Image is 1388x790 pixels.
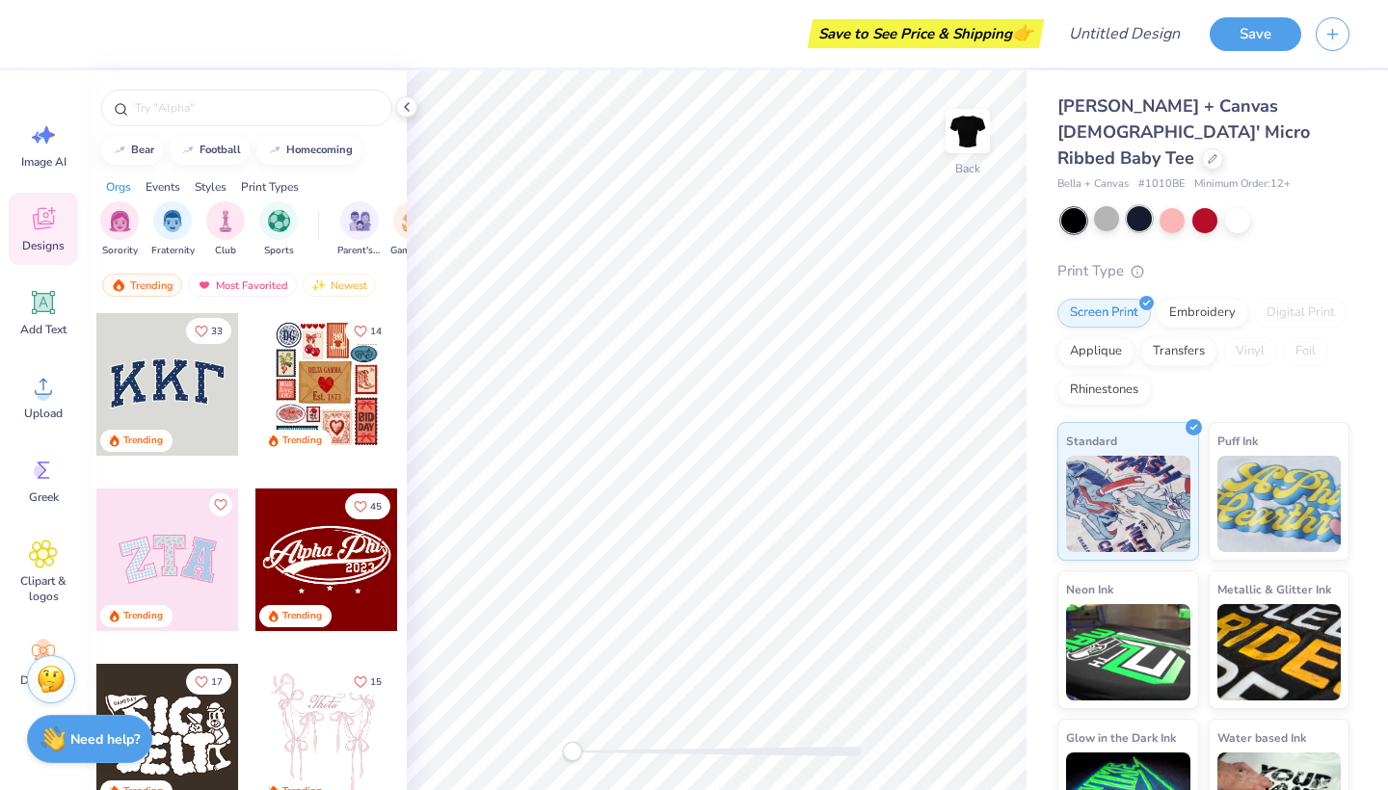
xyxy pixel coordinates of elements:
[349,210,371,232] img: Parent's Weekend Image
[311,278,327,292] img: newest.gif
[259,201,298,258] div: filter for Sports
[1138,176,1185,193] span: # 1010BE
[370,327,382,336] span: 14
[1217,431,1258,451] span: Puff Ink
[1217,579,1331,599] span: Metallic & Glitter Ink
[1066,727,1176,748] span: Glow in the Dark Ink
[303,274,376,297] div: Newest
[100,201,139,258] button: filter button
[370,677,382,687] span: 15
[1057,260,1349,282] div: Print Type
[206,201,245,258] div: filter for Club
[1066,604,1190,700] img: Neon Ink
[195,178,227,196] div: Styles
[282,434,322,448] div: Trending
[151,201,195,258] div: filter for Fraternity
[1140,337,1217,366] div: Transfers
[259,201,298,258] button: filter button
[101,136,163,165] button: bear
[1057,299,1151,328] div: Screen Print
[133,98,380,118] input: Try "Alpha"
[123,609,163,623] div: Trending
[1057,94,1310,170] span: [PERSON_NAME] + Canvas [DEMOGRAPHIC_DATA]' Micro Ribbed Baby Tee
[102,244,138,258] span: Sorority
[131,145,154,155] div: bear
[20,672,67,688] span: Decorate
[948,112,987,150] img: Back
[1057,337,1134,366] div: Applique
[345,669,390,695] button: Like
[112,145,127,156] img: trend_line.gif
[24,406,63,421] span: Upload
[20,322,67,337] span: Add Text
[1210,17,1301,51] button: Save
[390,201,435,258] div: filter for Game Day
[267,145,282,156] img: trend_line.gif
[170,136,250,165] button: football
[215,244,236,258] span: Club
[111,278,126,292] img: trending.gif
[151,244,195,258] span: Fraternity
[563,742,582,761] div: Accessibility label
[345,493,390,519] button: Like
[186,669,231,695] button: Like
[1012,21,1033,44] span: 👉
[370,502,382,512] span: 45
[256,136,361,165] button: homecoming
[345,318,390,344] button: Like
[1057,376,1151,405] div: Rhinestones
[264,244,294,258] span: Sports
[146,178,180,196] div: Events
[1254,299,1348,328] div: Digital Print
[100,201,139,258] div: filter for Sorority
[337,244,382,258] span: Parent's Weekend
[197,278,212,292] img: most_fav.gif
[1066,431,1117,451] span: Standard
[206,201,245,258] button: filter button
[200,145,241,155] div: football
[402,210,424,232] img: Game Day Image
[390,201,435,258] button: filter button
[22,238,65,253] span: Designs
[102,274,182,297] div: Trending
[282,609,322,623] div: Trending
[21,154,67,170] span: Image AI
[211,327,223,336] span: 33
[1217,727,1306,748] span: Water based Ink
[123,434,163,448] div: Trending
[1157,299,1248,328] div: Embroidery
[1283,337,1328,366] div: Foil
[211,677,223,687] span: 17
[1057,176,1129,193] span: Bella + Canvas
[180,145,196,156] img: trend_line.gif
[337,201,382,258] div: filter for Parent's Weekend
[268,210,290,232] img: Sports Image
[70,730,140,749] strong: Need help?
[1194,176,1291,193] span: Minimum Order: 12 +
[1066,456,1190,552] img: Standard
[188,274,297,297] div: Most Favorited
[209,493,232,516] button: Like
[1217,604,1342,700] img: Metallic & Glitter Ink
[286,145,353,155] div: homecoming
[109,210,131,232] img: Sorority Image
[1217,456,1342,552] img: Puff Ink
[955,160,980,177] div: Back
[215,210,236,232] img: Club Image
[186,318,231,344] button: Like
[1054,14,1195,53] input: Untitled Design
[1066,579,1113,599] span: Neon Ink
[337,201,382,258] button: filter button
[106,178,131,196] div: Orgs
[390,244,435,258] span: Game Day
[162,210,183,232] img: Fraternity Image
[1223,337,1277,366] div: Vinyl
[241,178,299,196] div: Print Types
[29,489,59,505] span: Greek
[151,201,195,258] button: filter button
[813,19,1039,48] div: Save to See Price & Shipping
[12,573,75,604] span: Clipart & logos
